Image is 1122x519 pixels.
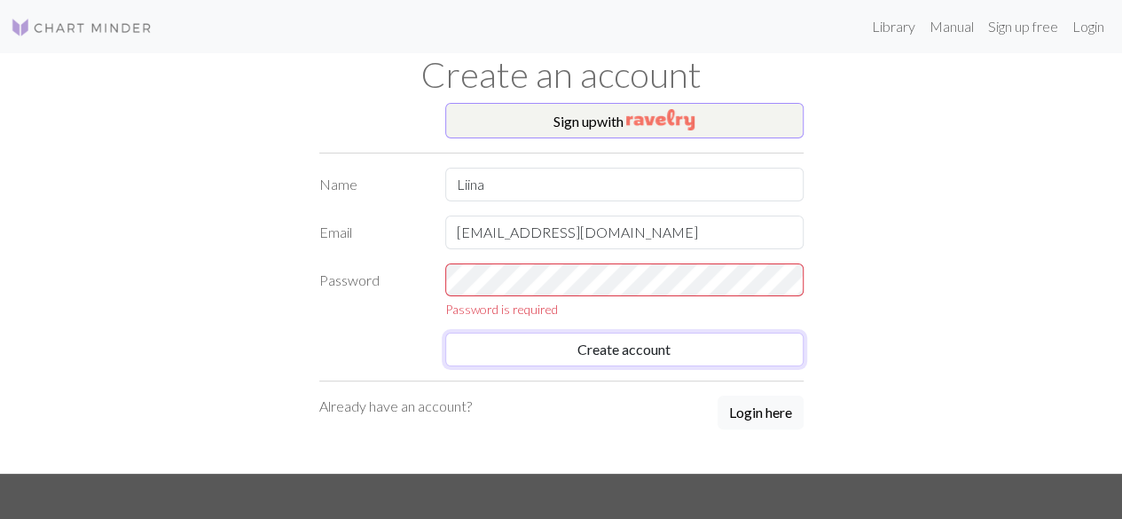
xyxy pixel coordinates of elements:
[981,9,1065,44] a: Sign up free
[445,103,804,138] button: Sign upwith
[718,396,804,429] button: Login here
[309,216,435,249] label: Email
[865,9,922,44] a: Library
[309,168,435,201] label: Name
[11,17,153,38] img: Logo
[319,396,472,417] p: Already have an account?
[718,396,804,431] a: Login here
[445,300,804,318] div: Password is required
[1065,9,1111,44] a: Login
[922,9,981,44] a: Manual
[445,333,804,366] button: Create account
[309,263,435,318] label: Password
[626,109,694,130] img: Ravelry
[56,53,1067,96] h1: Create an account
